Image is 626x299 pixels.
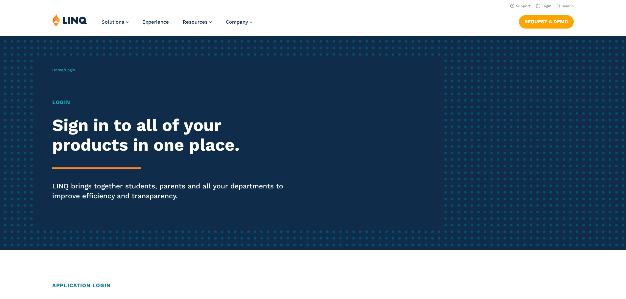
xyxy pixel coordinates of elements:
[226,19,248,25] span: Company
[183,19,212,25] a: Resources
[557,4,574,9] button: Open Search Bar
[52,282,574,289] h2: Application Login
[519,14,574,28] nav: Button Navigation
[183,19,208,25] span: Resources
[562,4,574,8] span: Search
[52,181,293,201] p: LINQ brings together students, parents and all your departments to improve efficiency and transpa...
[52,68,63,72] a: Home
[102,19,128,25] a: Solutions
[102,14,252,35] nav: Primary Navigation
[519,15,574,28] a: Request a Demo
[510,4,531,8] a: Support
[65,68,75,72] span: Login
[52,14,87,26] img: LINQ | K‑12 Software
[102,19,124,25] span: Solutions
[52,68,75,72] span: /
[142,19,169,25] a: Experience
[52,98,293,106] h1: Login
[536,4,551,8] a: Login
[226,19,252,25] a: Company
[52,116,293,155] h2: Sign in to all of your products in one place.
